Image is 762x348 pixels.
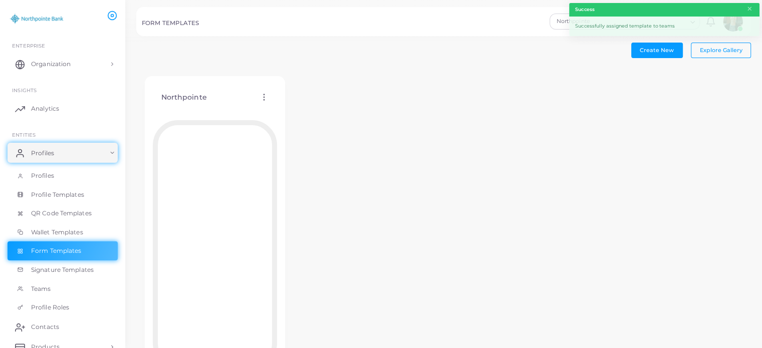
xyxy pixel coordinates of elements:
div: Successfully assigned template to teams [569,17,759,36]
span: ENTITIES [12,132,36,138]
a: Contacts [8,317,118,337]
a: Profiles [8,143,118,163]
a: Teams [8,279,118,298]
a: Wallet Templates [8,223,118,242]
span: Form Templates [31,246,82,255]
span: Wallet Templates [31,228,83,237]
span: Explore Gallery [700,47,742,54]
h4: Northpointe [161,93,207,102]
span: Analytics [31,104,59,113]
span: INSIGHTS [12,87,37,93]
a: Signature Templates [8,260,118,279]
span: Signature Templates [31,265,94,274]
img: logo [9,10,65,28]
button: Create New [631,43,683,58]
span: Teams [31,284,51,293]
h5: FORM TEMPLATES [142,20,199,27]
span: Enterprise [12,43,45,49]
span: Profile Templates [31,190,84,199]
button: Explore Gallery [691,43,751,58]
a: Form Templates [8,241,118,260]
span: QR Code Templates [31,209,92,218]
span: Northpointe [555,17,628,27]
div: Search for option [550,14,700,30]
span: Profiles [31,171,54,180]
button: Close [746,4,753,15]
span: Profiles [31,149,54,158]
a: Analytics [8,99,118,119]
span: Organization [31,60,71,69]
strong: Success [575,6,595,13]
a: QR Code Templates [8,204,118,223]
a: Profile Templates [8,185,118,204]
span: Create New [640,47,674,54]
span: Profile Roles [31,303,69,312]
a: Profile Roles [8,298,118,317]
a: Organization [8,54,118,74]
span: Contacts [31,322,59,331]
a: Profiles [8,166,118,185]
